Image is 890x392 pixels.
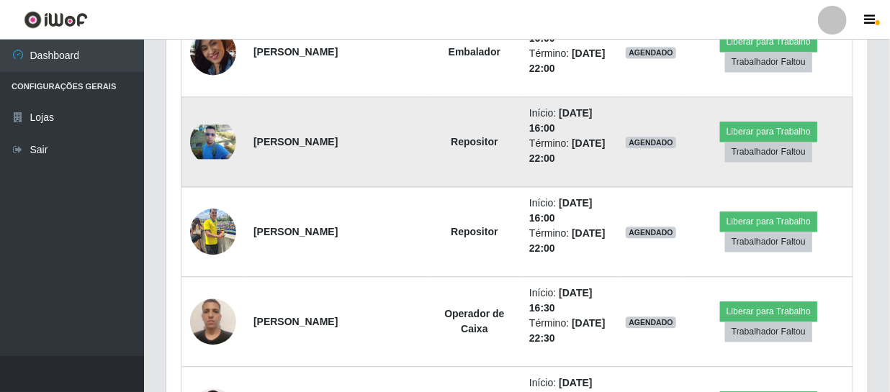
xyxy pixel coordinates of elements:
[253,316,338,327] strong: [PERSON_NAME]
[451,226,498,237] strong: Repositor
[626,137,676,148] span: AGENDADO
[190,124,236,159] img: 1742358454044.jpeg
[529,106,608,136] li: Início:
[725,232,812,252] button: Trabalhador Faltou
[529,286,608,316] li: Início:
[529,196,608,226] li: Início:
[725,322,812,342] button: Trabalhador Faltou
[725,142,812,162] button: Trabalhador Faltou
[626,227,676,238] span: AGENDADO
[626,47,676,58] span: AGENDADO
[529,287,593,314] time: [DATE] 16:30
[725,52,812,72] button: Trabalhador Faltou
[253,46,338,58] strong: [PERSON_NAME]
[529,107,593,134] time: [DATE] 16:00
[529,226,608,256] li: Término:
[444,308,504,334] strong: Operador de Caixa
[626,316,676,328] span: AGENDADO
[190,19,236,83] img: 1743337822537.jpeg
[190,291,236,352] img: 1745348003536.jpeg
[720,32,817,52] button: Liberar para Trabalho
[253,136,338,147] strong: [PERSON_NAME]
[720,122,817,142] button: Liberar para Trabalho
[24,11,88,29] img: CoreUI Logo
[449,46,500,58] strong: Embalador
[529,46,608,76] li: Término:
[529,136,608,166] li: Término:
[190,201,236,262] img: 1748380759498.jpeg
[720,211,817,232] button: Liberar para Trabalho
[253,226,338,237] strong: [PERSON_NAME]
[720,301,817,322] button: Liberar para Trabalho
[451,136,498,147] strong: Repositor
[529,316,608,346] li: Término:
[529,197,593,224] time: [DATE] 16:00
